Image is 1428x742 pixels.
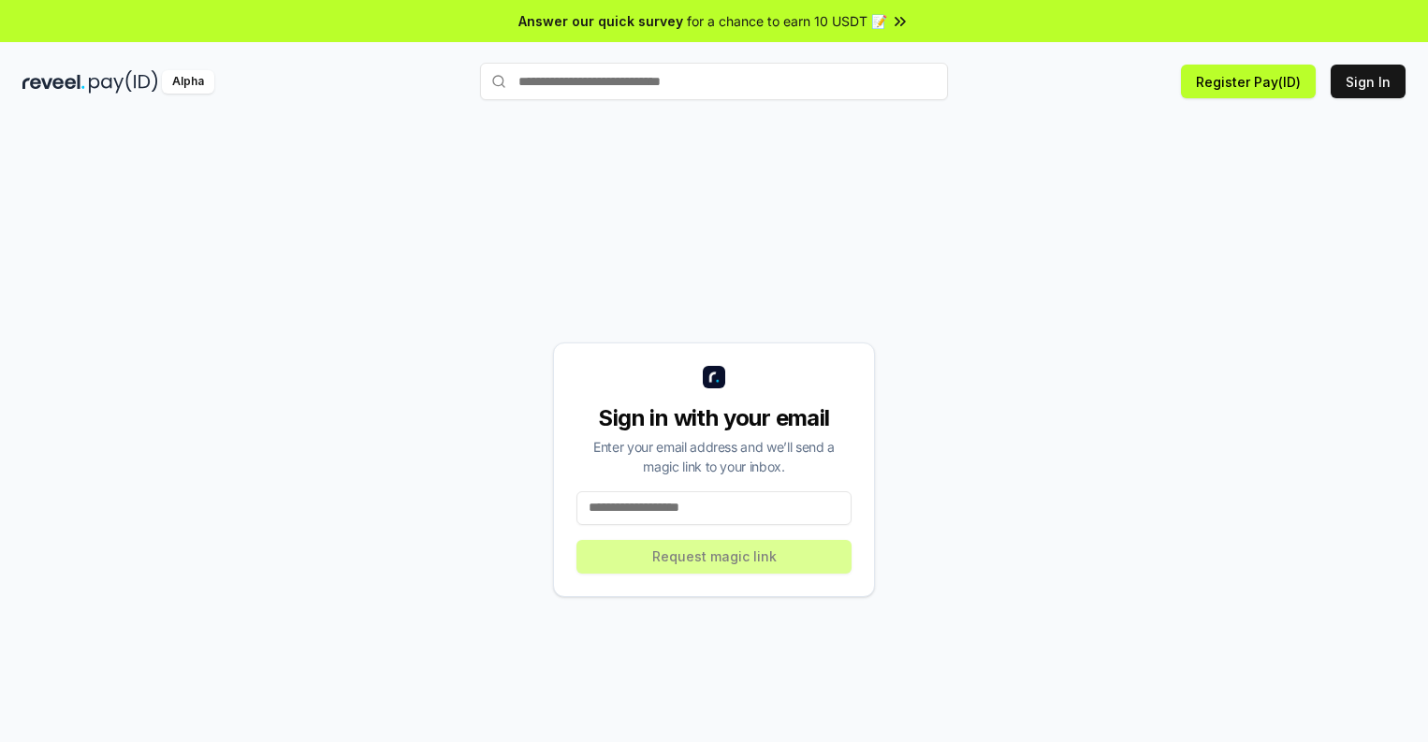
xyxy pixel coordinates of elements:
div: Enter your email address and we’ll send a magic link to your inbox. [576,437,852,476]
div: Alpha [162,70,214,94]
img: logo_small [703,366,725,388]
span: for a chance to earn 10 USDT 📝 [687,11,887,31]
button: Register Pay(ID) [1181,65,1316,98]
img: pay_id [89,70,158,94]
button: Sign In [1331,65,1406,98]
div: Sign in with your email [576,403,852,433]
img: reveel_dark [22,70,85,94]
span: Answer our quick survey [518,11,683,31]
